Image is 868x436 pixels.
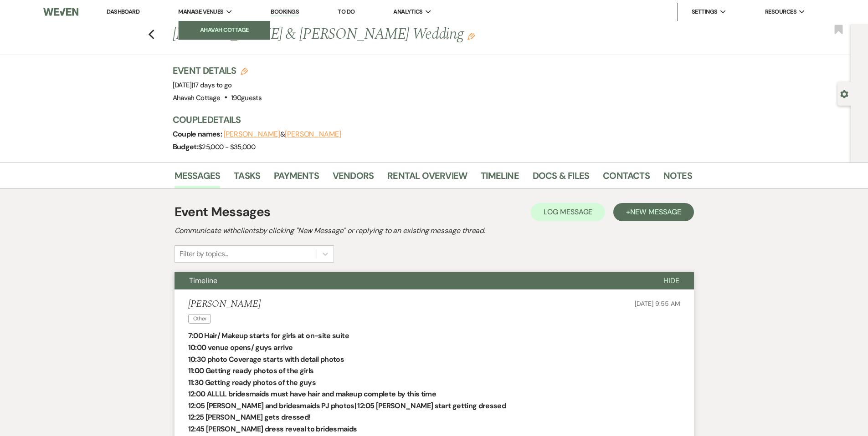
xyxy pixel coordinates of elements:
span: Analytics [393,7,422,16]
strong: 12:45 [PERSON_NAME] dress reveal to bridesmaids [188,424,357,434]
span: 17 days to go [193,81,232,90]
img: Weven Logo [43,2,78,21]
span: Resources [765,7,796,16]
button: +New Message [613,203,693,221]
a: Notes [663,168,692,188]
strong: 10:00 venue opens/ guys arrive [188,343,293,352]
a: Rental Overview [387,168,467,188]
a: Bookings [271,8,299,16]
button: Log Message [531,203,605,221]
button: [PERSON_NAME] [224,131,280,138]
button: Edit [467,32,475,40]
span: 190 guests [231,93,262,102]
a: Contacts [603,168,650,188]
button: Timeline [175,272,649,289]
span: New Message [630,207,681,217]
a: Messages [175,168,221,188]
strong: | 12:05 [PERSON_NAME] start getting dressed [354,401,506,411]
span: Other [188,314,211,324]
li: Ahavah Cottage [183,25,265,35]
strong: 12:05 [PERSON_NAME] and bridesmaids PJ photos [188,401,354,411]
span: | [192,81,232,90]
div: Filter by topics... [180,248,228,259]
h5: [PERSON_NAME] [188,299,261,310]
strong: 7:00 Hair/ Makeup starts for girls at on-site suite [188,331,349,340]
a: To Do [338,8,354,15]
a: Vendors [333,168,374,188]
h3: Event Details [173,64,262,77]
a: Tasks [234,168,260,188]
button: Open lead details [840,89,848,98]
a: Docs & Files [533,168,589,188]
span: [DATE] [173,81,232,90]
strong: 12:25 [PERSON_NAME] gets dressed! [188,412,311,422]
h1: [PERSON_NAME] & [PERSON_NAME] Wedding [173,24,581,46]
span: Couple names: [173,129,224,139]
a: Payments [274,168,319,188]
span: Manage Venues [178,7,223,16]
a: Ahavah Cottage [179,21,270,39]
button: Hide [649,272,694,289]
span: Timeline [189,276,217,285]
strong: 11:00 Getting ready photos of the girls [188,366,314,375]
a: Timeline [481,168,519,188]
span: $25,000 - $35,000 [198,142,255,152]
span: Budget: [173,142,199,152]
button: [PERSON_NAME] [285,131,341,138]
strong: 12:00 ALLLL bridesmaids must have hair and makeup complete by this time [188,389,437,399]
h3: Couple Details [173,113,683,126]
strong: 10:30 photo Coverage starts with detail photos [188,355,344,364]
span: Settings [692,7,718,16]
span: Log Message [544,207,592,217]
h2: Communicate with clients by clicking "New Message" or replying to an existing message thread. [175,225,694,236]
h1: Event Messages [175,203,271,222]
strong: 11:30 Getting ready photos of the guys [188,378,316,387]
span: Hide [663,276,679,285]
span: Ahavah Cottage [173,93,221,102]
span: & [224,130,341,139]
a: Dashboard [107,8,139,15]
span: [DATE] 9:55 AM [635,299,680,308]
